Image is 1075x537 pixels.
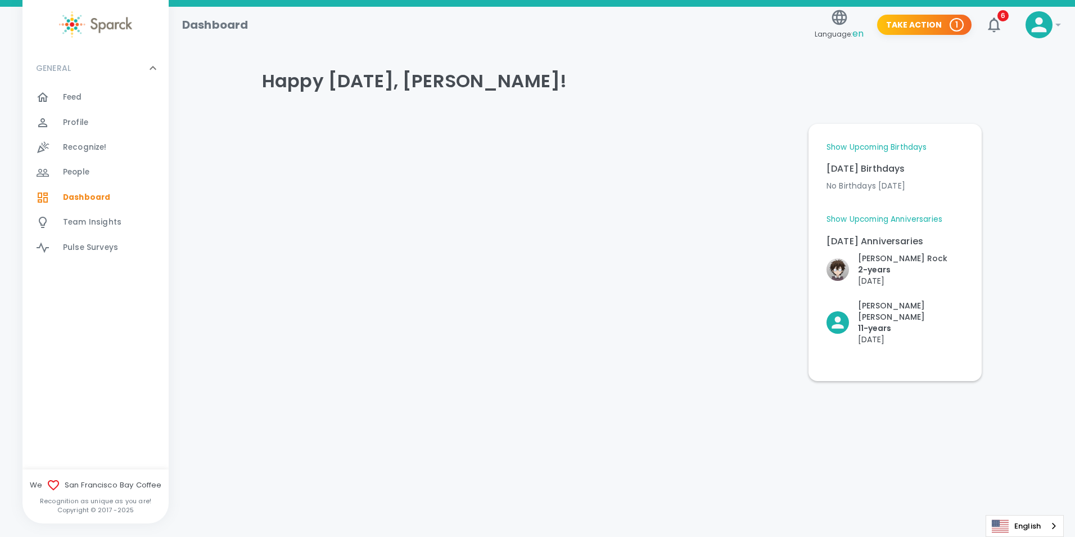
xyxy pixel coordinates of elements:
[877,15,972,35] button: Take Action 1
[63,192,110,203] span: Dashboard
[63,217,121,228] span: Team Insights
[36,62,71,74] p: GENERAL
[63,242,118,253] span: Pulse Surveys
[826,300,964,345] button: Click to Recognize!
[22,11,169,38] a: Sparck logo
[815,26,864,42] span: Language:
[858,323,964,334] p: 11- years
[810,5,868,45] button: Language:en
[22,51,169,85] div: GENERAL
[858,264,947,275] p: 2- years
[22,185,169,210] a: Dashboard
[22,478,169,492] span: We San Francisco Bay Coffee
[63,142,107,153] span: Recognize!
[22,85,169,265] div: GENERAL
[59,11,132,38] img: Sparck logo
[826,142,927,153] a: Show Upcoming Birthdays
[22,85,169,110] a: Feed
[852,27,864,40] span: en
[22,235,169,260] a: Pulse Surveys
[262,70,982,92] h4: Happy [DATE], [PERSON_NAME]!
[986,516,1063,536] a: English
[22,135,169,160] a: Recognize!
[981,11,1008,38] button: 6
[63,117,88,128] span: Profile
[997,10,1009,21] span: 6
[986,515,1064,537] aside: Language selected: English
[63,167,89,178] span: People
[22,160,169,185] a: People
[955,19,958,30] p: 1
[826,258,849,281] img: Picture of Rowan Rock
[22,210,169,235] a: Team Insights
[817,291,964,345] div: Click to Recognize!
[22,110,169,135] a: Profile
[858,253,947,264] p: [PERSON_NAME] Rock
[858,334,964,345] p: [DATE]
[826,253,947,287] button: Click to Recognize!
[986,515,1064,537] div: Language
[22,496,169,505] p: Recognition as unique as you are!
[826,180,964,191] p: No Birthdays [DATE]
[826,235,964,248] p: [DATE] Anniversaries
[182,16,248,34] h1: Dashboard
[22,505,169,514] p: Copyright © 2017 - 2025
[817,244,947,287] div: Click to Recognize!
[858,300,964,323] p: [PERSON_NAME] [PERSON_NAME]
[63,92,82,103] span: Feed
[826,162,964,176] p: [DATE] Birthdays
[826,214,942,225] a: Show Upcoming Anniversaries
[858,275,947,287] p: [DATE]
